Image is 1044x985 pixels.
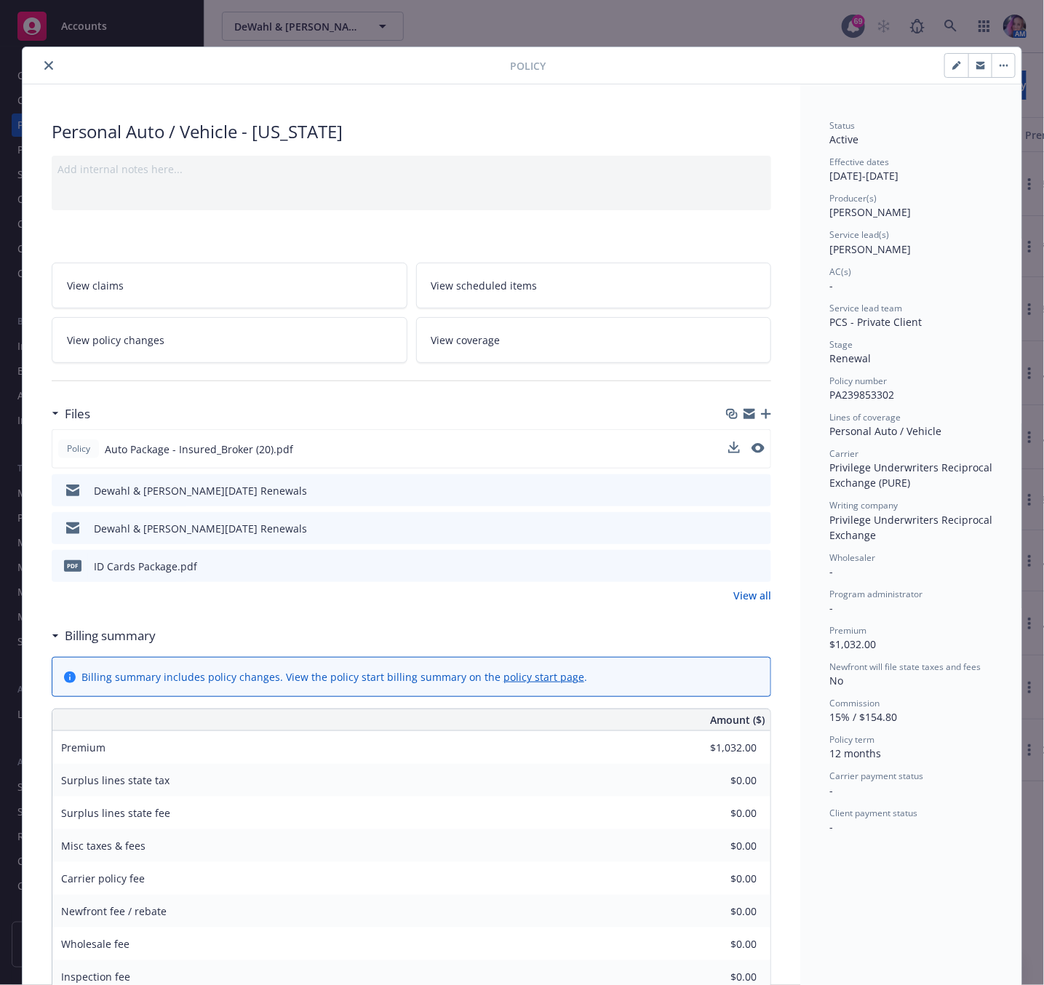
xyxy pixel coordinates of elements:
[829,601,833,615] span: -
[829,588,923,600] span: Program administrator
[829,697,880,709] span: Commission
[752,443,765,453] button: preview file
[57,161,765,177] div: Add internal notes here...
[829,351,871,365] span: Renewal
[671,933,765,955] input: 0.00
[671,802,765,824] input: 0.00
[829,228,889,241] span: Service lead(s)
[752,521,765,536] button: preview file
[829,807,917,819] span: Client payment status
[829,192,877,204] span: Producer(s)
[829,710,897,724] span: 15% / $154.80
[829,513,995,542] span: Privilege Underwriters Reciprocal Exchange
[729,483,741,498] button: download file
[671,770,765,791] input: 0.00
[61,872,145,885] span: Carrier policy fee
[829,119,855,132] span: Status
[65,404,90,423] h3: Files
[829,746,881,760] span: 12 months
[40,57,57,74] button: close
[829,733,874,746] span: Policy term
[65,626,156,645] h3: Billing summary
[510,58,546,73] span: Policy
[829,411,901,423] span: Lines of coverage
[728,442,740,453] button: download file
[729,521,741,536] button: download file
[729,559,741,574] button: download file
[829,279,833,292] span: -
[431,332,501,348] span: View coverage
[61,937,129,951] span: Wholesale fee
[94,559,197,574] div: ID Cards Package.pdf
[416,317,772,363] a: View coverage
[829,388,894,402] span: PA239853302
[752,559,765,574] button: preview file
[829,423,992,439] div: Personal Auto / Vehicle
[829,783,833,797] span: -
[710,712,765,727] span: Amount ($)
[829,499,898,511] span: Writing company
[52,119,771,144] div: Personal Auto / Vehicle - [US_STATE]
[733,588,771,603] a: View all
[64,560,81,571] span: pdf
[829,770,923,782] span: Carrier payment status
[64,442,93,455] span: Policy
[67,332,164,348] span: View policy changes
[829,156,992,183] div: [DATE] - [DATE]
[61,806,170,820] span: Surplus lines state fee
[52,263,407,308] a: View claims
[431,278,538,293] span: View scheduled items
[61,970,130,984] span: Inspection fee
[67,278,124,293] span: View claims
[829,156,889,168] span: Effective dates
[829,820,833,834] span: -
[829,551,875,564] span: Wholesaler
[829,674,843,687] span: No
[752,483,765,498] button: preview file
[61,839,146,853] span: Misc taxes & fees
[671,901,765,922] input: 0.00
[829,460,995,490] span: Privilege Underwriters Reciprocal Exchange (PURE)
[671,737,765,759] input: 0.00
[52,626,156,645] div: Billing summary
[829,266,851,278] span: AC(s)
[829,637,876,651] span: $1,032.00
[105,442,293,457] span: Auto Package - Insured_Broker (20).pdf
[416,263,772,308] a: View scheduled items
[829,205,911,219] span: [PERSON_NAME]
[829,661,981,673] span: Newfront will file state taxes and fees
[94,521,307,536] div: Dewahl & [PERSON_NAME][DATE] Renewals
[52,317,407,363] a: View policy changes
[829,242,911,256] span: [PERSON_NAME]
[829,624,866,637] span: Premium
[94,483,307,498] div: Dewahl & [PERSON_NAME][DATE] Renewals
[829,132,858,146] span: Active
[752,442,765,457] button: preview file
[829,338,853,351] span: Stage
[61,773,170,787] span: Surplus lines state tax
[503,670,584,684] a: policy start page
[829,375,887,387] span: Policy number
[829,447,858,460] span: Carrier
[829,315,922,329] span: PCS - Private Client
[671,835,765,857] input: 0.00
[829,565,833,578] span: -
[61,904,167,918] span: Newfront fee / rebate
[81,669,587,685] div: Billing summary includes policy changes. View the policy start billing summary on the .
[728,442,740,457] button: download file
[61,741,105,754] span: Premium
[829,302,902,314] span: Service lead team
[52,404,90,423] div: Files
[671,868,765,890] input: 0.00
